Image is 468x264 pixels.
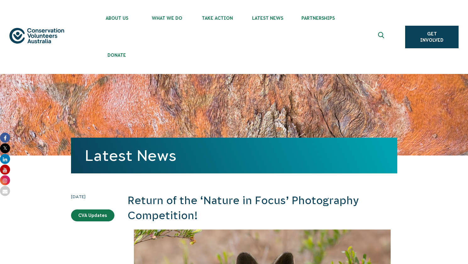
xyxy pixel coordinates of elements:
[374,29,389,45] button: Expand search box Close search box
[92,53,142,58] span: Donate
[142,16,192,21] span: What We Do
[71,193,114,200] time: [DATE]
[92,16,142,21] span: About Us
[192,16,243,21] span: Take Action
[9,28,64,44] img: logo.svg
[405,26,459,48] a: Get Involved
[71,209,114,221] a: CVA Updates
[293,16,343,21] span: Partnerships
[128,193,397,223] h2: Return of the ‘Nature in Focus’ Photography Competition!
[243,16,293,21] span: Latest News
[85,147,176,164] a: Latest News
[378,32,386,42] span: Expand search box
